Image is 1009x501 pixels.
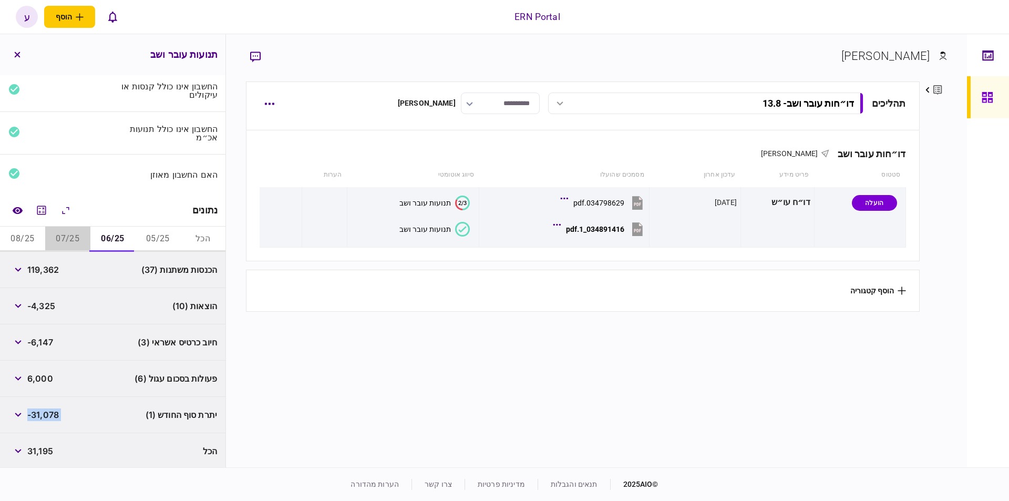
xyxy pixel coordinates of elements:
span: 6,000 [27,372,53,385]
button: 07/25 [45,227,90,252]
div: 034891416_1.pdf [566,225,624,233]
th: עדכון אחרון [650,163,741,187]
div: דו״ח עו״ש [745,191,810,214]
span: 119,362 [27,263,59,276]
div: תהליכים [872,96,906,110]
div: האם החשבון מאוזן [117,170,218,179]
span: 31,195 [27,445,53,457]
button: 06/25 [90,227,136,252]
div: הועלה [852,195,897,211]
span: -4,325 [27,300,55,312]
button: ע [16,6,38,28]
div: החשבון אינו כולל תנועות אכ״מ [117,125,218,141]
span: פעולות בסכום עגול (6) [135,372,217,385]
div: ERN Portal [514,10,560,24]
button: מחשבון [32,201,51,220]
a: השוואה למסמך [8,201,27,220]
div: החשבון אינו כולל קנסות או עיקולים [117,82,218,99]
span: הכנסות משתנות (37) [141,263,217,276]
div: תנועות עובר ושב [399,225,451,233]
button: הכל [180,227,225,252]
th: סטטוס [814,163,905,187]
span: -31,078 [27,408,59,421]
button: 034891416_1.pdf [555,217,645,241]
button: 034798629.pdf [563,191,645,214]
a: תנאים והגבלות [551,480,598,488]
div: 034798629.pdf [573,199,624,207]
button: הוסף קטגוריה [850,287,906,295]
div: תנועות עובר ושב [399,199,451,207]
span: [PERSON_NAME] [761,149,818,158]
button: תנועות עובר ושב [399,222,470,237]
div: נתונים [192,205,218,216]
button: פתח רשימת התראות [101,6,123,28]
button: הרחב\כווץ הכל [56,201,75,220]
h3: תנועות עובר ושב [150,50,218,59]
div: [DATE] [715,197,737,208]
th: סיווג אוטומטי [347,163,479,187]
th: מסמכים שהועלו [479,163,650,187]
span: הוצאות (10) [172,300,217,312]
div: [PERSON_NAME] [841,47,930,65]
button: פתח תפריט להוספת לקוח [44,6,95,28]
div: [PERSON_NAME] [398,98,456,109]
text: 2/3 [458,199,467,206]
a: צרו קשר [425,480,452,488]
button: 05/25 [135,227,180,252]
a: הערות מהדורה [351,480,399,488]
th: פריט מידע [740,163,814,187]
span: יתרת סוף החודש (1) [146,408,217,421]
div: דו״חות עובר ושב [829,148,906,159]
th: הערות [302,163,347,187]
button: 2/3תנועות עובר ושב [399,196,470,210]
button: דו״חות עובר ושב- 13.8 [548,93,863,114]
a: מדיניות פרטיות [478,480,525,488]
div: © 2025 AIO [610,479,658,490]
div: דו״חות עובר ושב - 13.8 [763,98,854,109]
span: הכל [203,445,217,457]
span: -6,147 [27,336,53,349]
span: חיוב כרטיס אשראי (3) [138,336,217,349]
